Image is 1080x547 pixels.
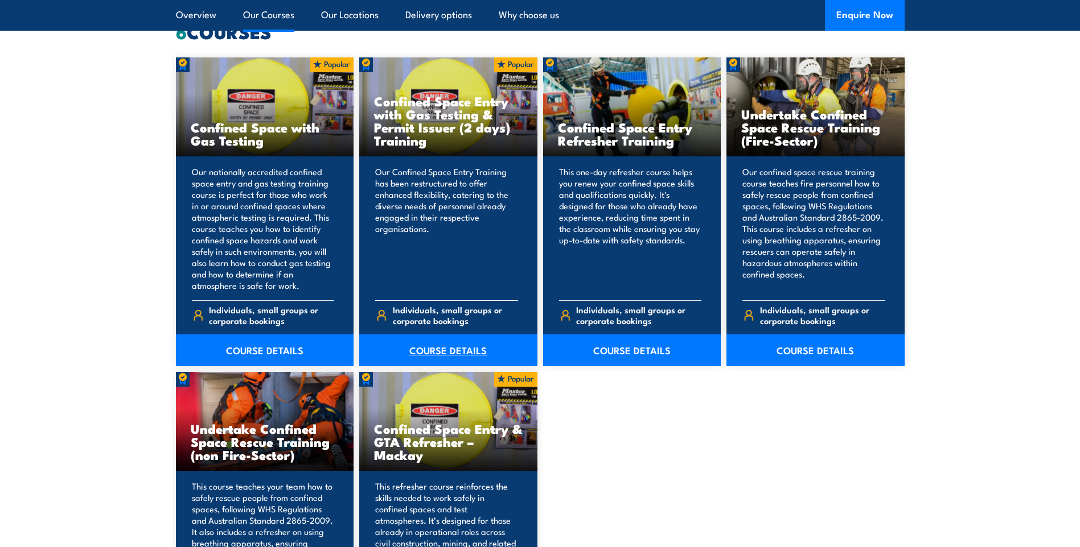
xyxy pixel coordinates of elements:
h3: Undertake Confined Space Rescue Training (Fire-Sector) [741,107,890,147]
span: Individuals, small groups or corporate bookings [209,304,334,326]
p: This one-day refresher course helps you renew your confined space skills and qualifications quick... [559,166,702,291]
span: Individuals, small groups or corporate bookings [760,304,885,326]
h3: Confined Space with Gas Testing [191,121,339,147]
p: Our Confined Space Entry Training has been restructured to offer enhanced flexibility, catering t... [375,166,518,291]
a: COURSE DETAILS [726,334,905,366]
p: Our confined space rescue training course teaches fire personnel how to safely rescue people from... [742,166,885,291]
h3: Undertake Confined Space Rescue Training (non Fire-Sector) [191,422,339,461]
strong: 6 [176,17,187,45]
p: Our nationally accredited confined space entry and gas testing training course is perfect for tho... [192,166,335,291]
a: COURSE DETAILS [543,334,721,366]
a: COURSE DETAILS [359,334,537,366]
h3: Confined Space Entry Refresher Training [558,121,707,147]
h3: Confined Space Entry & GTA Refresher – Mackay [374,422,523,461]
a: COURSE DETAILS [176,334,354,366]
span: Individuals, small groups or corporate bookings [393,304,518,326]
h3: Confined Space Entry with Gas Testing & Permit Issuer (2 days) Training [374,94,523,147]
span: Individuals, small groups or corporate bookings [576,304,701,326]
h2: COURSES [176,23,905,39]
